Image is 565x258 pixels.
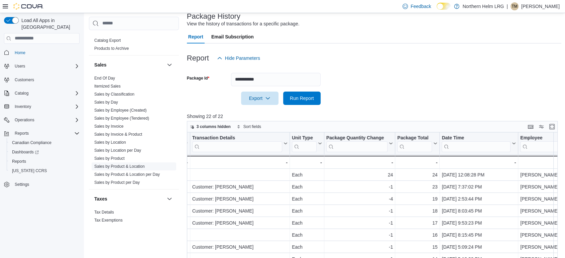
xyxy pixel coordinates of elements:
div: Customer: [PERSON_NAME] [192,219,287,227]
button: Package Quantity Change [326,135,393,152]
div: [DATE] 2:53:44 PM [442,195,516,203]
button: Home [1,48,82,57]
div: 16 [397,231,437,239]
div: - [326,158,393,166]
div: - [192,158,287,166]
span: Users [12,62,80,70]
span: Reports [12,159,26,164]
a: Settings [12,180,32,188]
a: Sales by Day [94,100,118,105]
button: Package Total [397,135,437,152]
span: Customers [12,76,80,84]
span: Inventory [15,104,31,109]
div: PO Receive [140,171,188,179]
div: Taxes [89,208,179,227]
button: Transaction Details [192,135,287,152]
div: Unit Type [292,135,317,152]
div: Package Quantity Change [326,135,387,152]
button: Customers [1,75,82,85]
button: Keyboard shortcuts [527,123,535,131]
div: Customer: [PERSON_NAME] [192,207,287,215]
span: Canadian Compliance [12,140,51,145]
span: Reports [15,131,29,136]
span: [US_STATE] CCRS [12,168,47,173]
span: Sales by Product & Location [94,164,145,169]
a: Sales by Location per Day [94,148,141,153]
a: Products to Archive [94,46,129,51]
div: 18 [397,207,437,215]
div: Products [89,36,179,55]
h3: Taxes [94,196,107,202]
div: - [140,158,188,166]
div: Customer: [PERSON_NAME] [192,183,287,191]
div: Package Total [397,135,432,152]
div: Sale [140,231,188,239]
span: Dashboards [12,149,39,155]
div: 23 [397,183,437,191]
button: Reports [7,157,82,166]
span: Hide Parameters [225,55,260,61]
a: Dashboards [7,147,82,157]
div: [DATE] 8:03:45 PM [442,207,516,215]
div: [DATE] 12:08:28 PM [442,171,516,179]
span: Email Subscription [211,30,254,43]
div: Sale [140,183,188,191]
button: Sales [165,61,174,69]
span: Sales by Location [94,140,126,145]
button: Sales [94,61,164,68]
span: Operations [15,117,34,123]
p: | [506,2,508,10]
div: [DATE] 9:53:23 PM [442,219,516,227]
button: 3 columns hidden [187,123,233,131]
span: Customers [15,77,34,83]
a: Sales by Invoice & Product [94,132,142,137]
span: Canadian Compliance [9,139,80,147]
div: Sale [140,243,188,251]
div: Transaction Details [192,135,282,152]
span: Washington CCRS [9,167,80,175]
div: 24 [326,171,393,179]
div: Sale [140,219,188,227]
a: Tax Details [94,210,114,215]
button: Sort fields [234,123,264,131]
span: Settings [12,180,80,188]
button: Date Time [442,135,516,152]
div: Date Time [442,135,511,152]
input: Dark Mode [437,3,451,10]
button: Settings [1,179,82,189]
div: Each [292,183,322,191]
div: -1 [326,219,393,227]
button: Taxes [165,195,174,203]
span: Catalog Export [94,38,121,43]
button: Run Report [283,92,321,105]
span: Export [245,92,274,105]
div: Each [292,219,322,227]
span: Home [12,48,80,57]
button: Taxes [94,196,164,202]
button: Reports [12,129,31,137]
div: -1 [326,183,393,191]
h3: Package History [187,12,240,20]
div: 15 [397,243,437,251]
a: Sales by Employee (Tendered) [94,116,149,121]
span: Catalog [15,91,28,96]
span: Sales by Product [94,156,125,161]
span: Sort fields [243,124,261,129]
a: Sales by Employee (Created) [94,108,147,113]
div: Date Time [442,135,511,141]
button: Catalog [12,89,31,97]
span: Sales by Product & Location per Day [94,172,160,177]
span: Inventory [12,103,80,111]
div: Each [292,171,322,179]
span: TM [512,2,517,10]
a: Home [12,49,28,57]
div: - [397,158,437,166]
button: Inventory [12,103,34,111]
